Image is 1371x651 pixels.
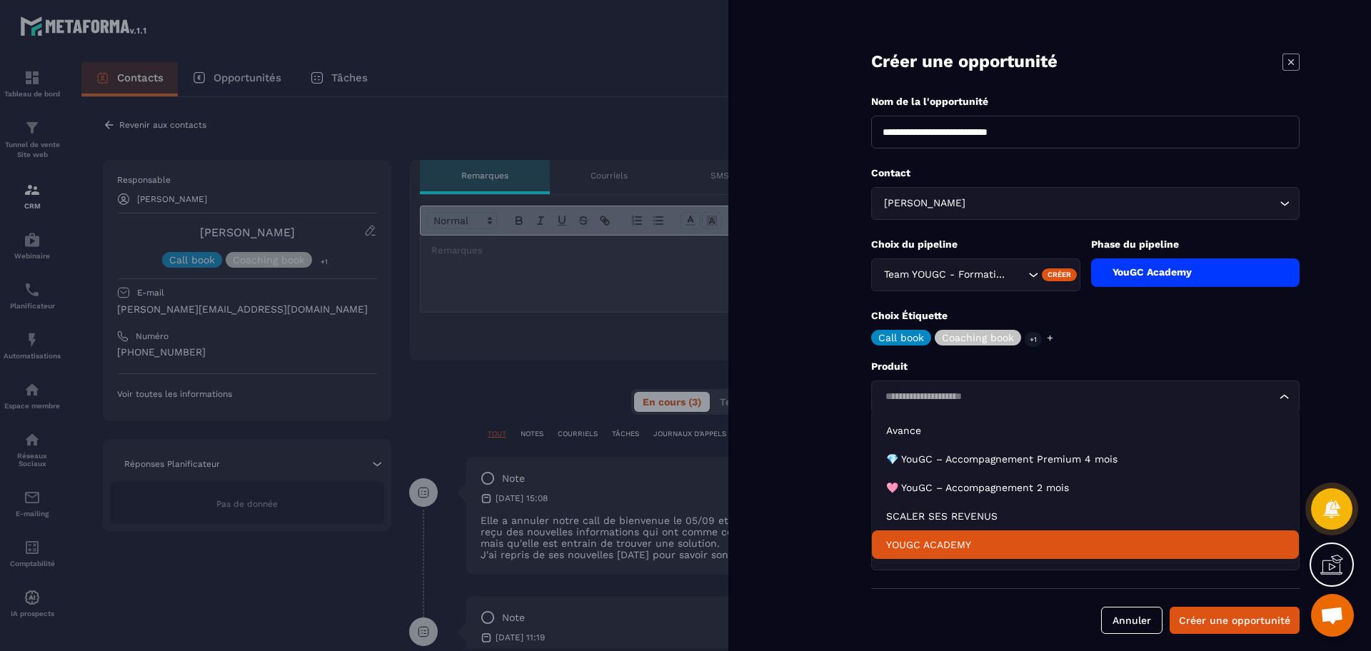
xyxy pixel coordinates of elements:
div: Search for option [871,258,1080,291]
p: Avance [886,423,1285,438]
p: YOUGC ACADEMY [886,538,1285,552]
p: Phase du pipeline [1091,238,1300,251]
div: Créer [1042,268,1077,281]
p: Choix du pipeline [871,238,1080,251]
p: SCALER SES REVENUS [886,509,1285,523]
span: Team YOUGC - Formations [880,267,1010,283]
p: Coaching book [942,333,1014,343]
div: Search for option [871,187,1300,220]
p: Choix Étiquette [871,309,1300,323]
p: Call book [878,333,924,343]
button: Annuler [1101,607,1162,634]
button: Créer une opportunité [1170,607,1300,634]
span: [PERSON_NAME] [880,196,968,211]
p: Produit [871,360,1300,373]
input: Search for option [880,389,1276,405]
div: Ouvrir le chat [1311,594,1354,637]
input: Search for option [968,196,1276,211]
p: 🩷 YouGC – Accompagnement 2 mois [886,480,1285,495]
p: Contact [871,166,1300,180]
p: Créer une opportunité [871,50,1058,74]
p: Nom de la l'opportunité [871,95,1300,108]
p: 💎 YouGC – Accompagnement Premium 4 mois [886,452,1285,466]
input: Search for option [1010,267,1025,283]
p: +1 [1025,332,1042,347]
div: Search for option [871,380,1300,413]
